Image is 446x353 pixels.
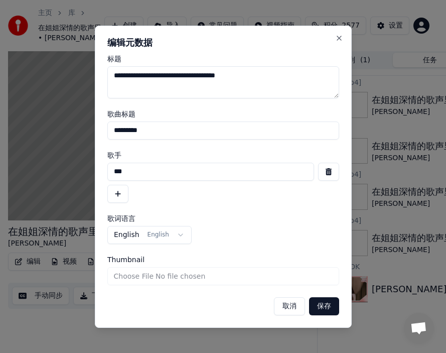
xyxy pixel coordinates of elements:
[107,110,339,117] label: 歌曲标题
[107,38,339,47] h2: 编辑元数据
[107,256,144,263] span: Thumbnail
[309,297,339,315] button: 保存
[107,215,135,222] span: 歌词语言
[107,152,339,159] label: 歌手
[274,297,305,315] button: 取消
[107,55,339,62] label: 标题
